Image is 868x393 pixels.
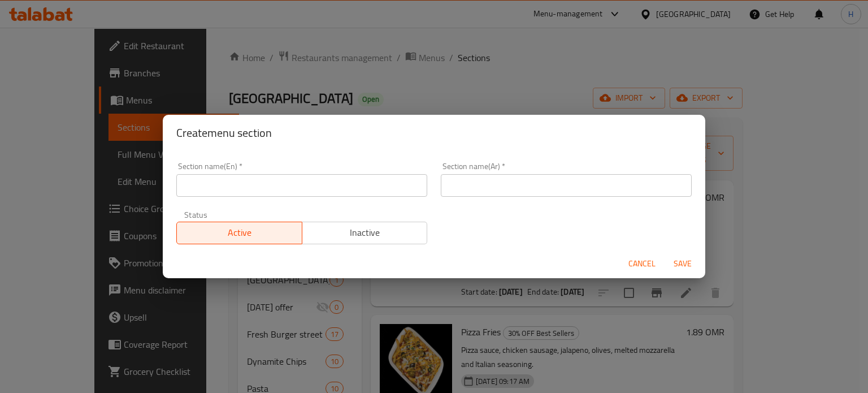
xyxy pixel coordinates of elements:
[302,222,428,244] button: Inactive
[665,253,701,274] button: Save
[181,224,298,241] span: Active
[624,253,660,274] button: Cancel
[176,124,692,142] h2: Create menu section
[441,174,692,197] input: Please enter section name(ar)
[669,257,696,271] span: Save
[307,224,423,241] span: Inactive
[176,222,302,244] button: Active
[176,174,427,197] input: Please enter section name(en)
[628,257,656,271] span: Cancel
